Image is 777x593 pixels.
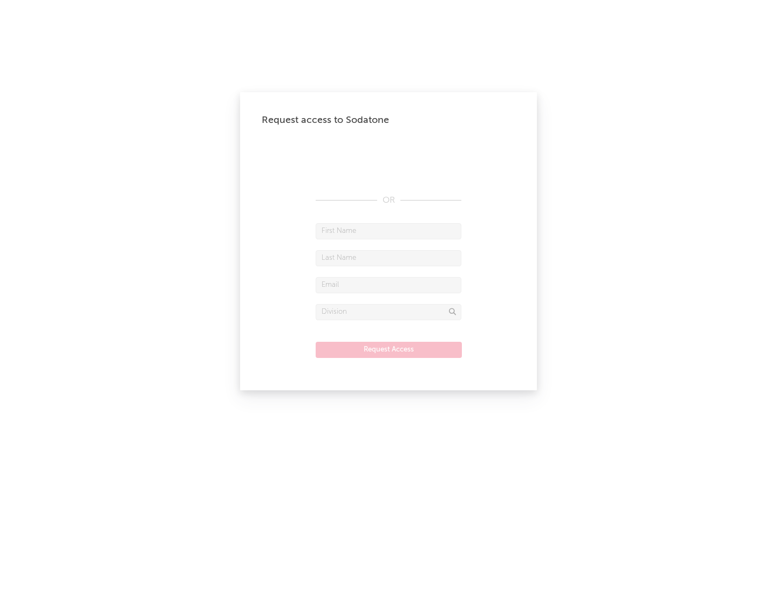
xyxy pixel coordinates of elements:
button: Request Access [316,342,462,358]
div: Request access to Sodatone [262,114,515,127]
input: Email [316,277,461,293]
input: First Name [316,223,461,239]
input: Last Name [316,250,461,266]
input: Division [316,304,461,320]
div: OR [316,194,461,207]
